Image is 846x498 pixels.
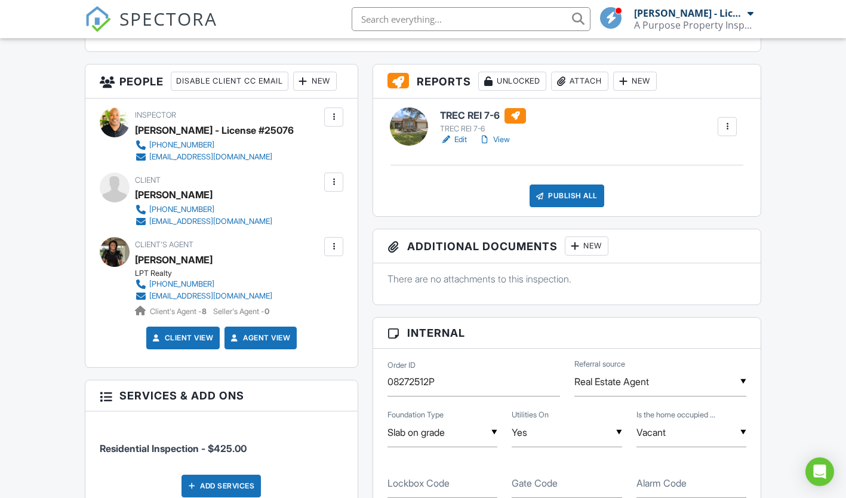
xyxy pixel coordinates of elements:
[387,477,450,490] label: Lockbox Code
[387,469,497,498] input: Lockbox Code
[440,108,526,124] h6: TREC REI 7-6
[636,469,746,498] input: Alarm Code
[512,410,549,420] label: Utilities On
[149,279,214,289] div: [PHONE_NUMBER]
[565,236,608,256] div: New
[135,278,272,290] a: [PHONE_NUMBER]
[181,475,261,497] div: Add Services
[202,307,207,316] strong: 8
[512,477,558,490] label: Gate Code
[135,269,282,278] div: LPT Realty
[135,216,272,228] a: [EMAIL_ADDRESS][DOMAIN_NAME]
[135,151,284,163] a: [EMAIL_ADDRESS][DOMAIN_NAME]
[387,272,746,285] p: There are no attachments to this inspection.
[440,134,467,146] a: Edit
[512,469,622,498] input: Gate Code
[100,442,247,454] span: Residential Inspection - $425.00
[135,176,161,185] span: Client
[440,108,526,134] a: TREC REI 7-6 TREC REI 7-6
[149,152,272,162] div: [EMAIL_ADDRESS][DOMAIN_NAME]
[135,121,294,139] div: [PERSON_NAME] - License #25076
[135,251,213,269] a: [PERSON_NAME]
[85,16,217,41] a: SPECTORA
[135,139,284,151] a: [PHONE_NUMBER]
[373,318,761,349] h3: Internal
[135,204,272,216] a: [PHONE_NUMBER]
[634,19,753,31] div: A Purpose Property Inspections - Michael M. McElroy - TREC Professional Inspector License# 25076
[373,229,761,263] h3: Additional Documents
[479,134,510,146] a: View
[135,240,193,249] span: Client's Agent
[85,380,358,411] h3: Services & Add ons
[100,420,343,465] li: Service: Residential Inspection
[150,307,208,316] span: Client's Agent -
[229,332,290,344] a: Agent View
[213,307,269,316] span: Seller's Agent -
[373,64,761,99] h3: Reports
[551,72,608,91] div: Attach
[293,72,337,91] div: New
[149,140,214,150] div: [PHONE_NUMBER]
[636,410,715,420] label: Is the home occupied or vacant?
[613,72,657,91] div: New
[149,217,272,226] div: [EMAIL_ADDRESS][DOMAIN_NAME]
[119,6,217,31] span: SPECTORA
[149,291,272,301] div: [EMAIL_ADDRESS][DOMAIN_NAME]
[85,64,358,99] h3: People
[135,110,176,119] span: Inspector
[478,72,546,91] div: Unlocked
[440,124,526,134] div: TREC REI 7-6
[352,7,590,31] input: Search everything...
[135,186,213,204] div: [PERSON_NAME]
[387,360,416,371] label: Order ID
[805,457,834,486] div: Open Intercom Messenger
[530,185,604,207] div: Publish All
[387,410,444,420] label: Foundation Type
[135,290,272,302] a: [EMAIL_ADDRESS][DOMAIN_NAME]
[85,6,111,32] img: The Best Home Inspection Software - Spectora
[150,332,214,344] a: Client View
[171,72,288,91] div: Disable Client CC Email
[634,7,745,19] div: [PERSON_NAME] - License #25076
[636,477,687,490] label: Alarm Code
[264,307,269,316] strong: 0
[574,359,625,370] label: Referral source
[149,205,214,214] div: [PHONE_NUMBER]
